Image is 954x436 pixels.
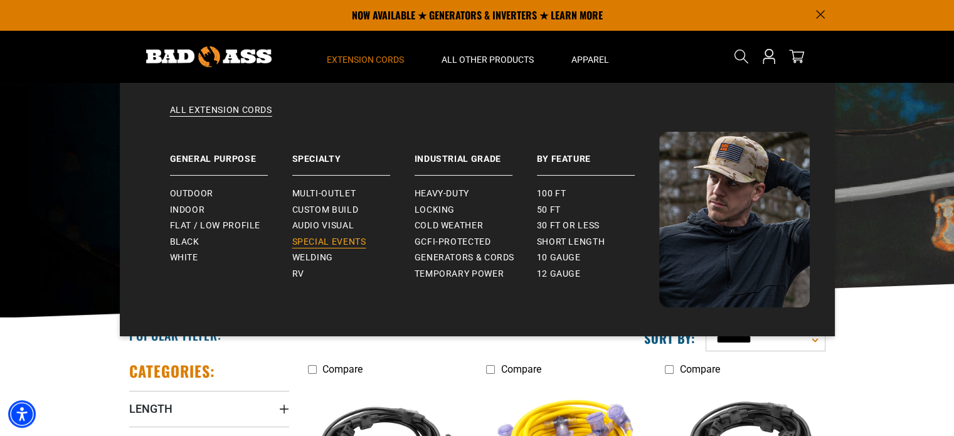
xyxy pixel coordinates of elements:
[537,186,659,202] a: 100 ft
[415,252,515,263] span: Generators & Cords
[170,186,292,202] a: Outdoor
[170,188,213,199] span: Outdoor
[553,30,628,83] summary: Apparel
[644,330,696,346] label: Sort by:
[292,218,415,234] a: Audio Visual
[292,188,356,199] span: Multi-Outlet
[170,252,198,263] span: White
[292,202,415,218] a: Custom Build
[145,104,810,132] a: All Extension Cords
[537,218,659,234] a: 30 ft or less
[292,269,304,280] span: RV
[423,30,553,83] summary: All Other Products
[292,266,415,282] a: RV
[170,220,261,231] span: Flat / Low Profile
[787,49,807,64] a: cart
[415,220,484,231] span: Cold Weather
[146,46,272,67] img: Bad Ass Extension Cords
[759,30,779,83] a: Open this option
[537,250,659,266] a: 10 gauge
[170,237,199,248] span: Black
[537,205,561,216] span: 50 ft
[292,186,415,202] a: Multi-Outlet
[659,132,810,307] img: Bad Ass Extension Cords
[679,363,719,375] span: Compare
[537,202,659,218] a: 50 ft
[170,218,292,234] a: Flat / Low Profile
[415,269,504,280] span: Temporary Power
[322,363,363,375] span: Compare
[292,205,359,216] span: Custom Build
[537,252,581,263] span: 10 gauge
[537,266,659,282] a: 12 gauge
[501,363,541,375] span: Compare
[537,269,581,280] span: 12 gauge
[170,234,292,250] a: Black
[415,237,491,248] span: GCFI-Protected
[415,266,537,282] a: Temporary Power
[415,132,537,176] a: Industrial Grade
[415,202,537,218] a: Locking
[731,46,751,66] summary: Search
[415,218,537,234] a: Cold Weather
[571,54,609,65] span: Apparel
[292,220,354,231] span: Audio Visual
[292,252,333,263] span: Welding
[327,54,404,65] span: Extension Cords
[415,188,469,199] span: Heavy-Duty
[537,234,659,250] a: Short Length
[129,327,221,343] h2: Popular Filter:
[292,250,415,266] a: Welding
[415,250,537,266] a: Generators & Cords
[442,54,534,65] span: All Other Products
[415,205,455,216] span: Locking
[537,188,566,199] span: 100 ft
[537,237,605,248] span: Short Length
[415,234,537,250] a: GCFI-Protected
[8,400,36,428] div: Accessibility Menu
[170,202,292,218] a: Indoor
[292,132,415,176] a: Specialty
[129,401,172,416] span: Length
[537,220,600,231] span: 30 ft or less
[292,234,415,250] a: Special Events
[129,391,289,426] summary: Length
[129,361,216,381] h2: Categories:
[170,132,292,176] a: General Purpose
[170,250,292,266] a: White
[308,30,423,83] summary: Extension Cords
[292,237,366,248] span: Special Events
[537,132,659,176] a: By Feature
[415,186,537,202] a: Heavy-Duty
[170,205,205,216] span: Indoor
